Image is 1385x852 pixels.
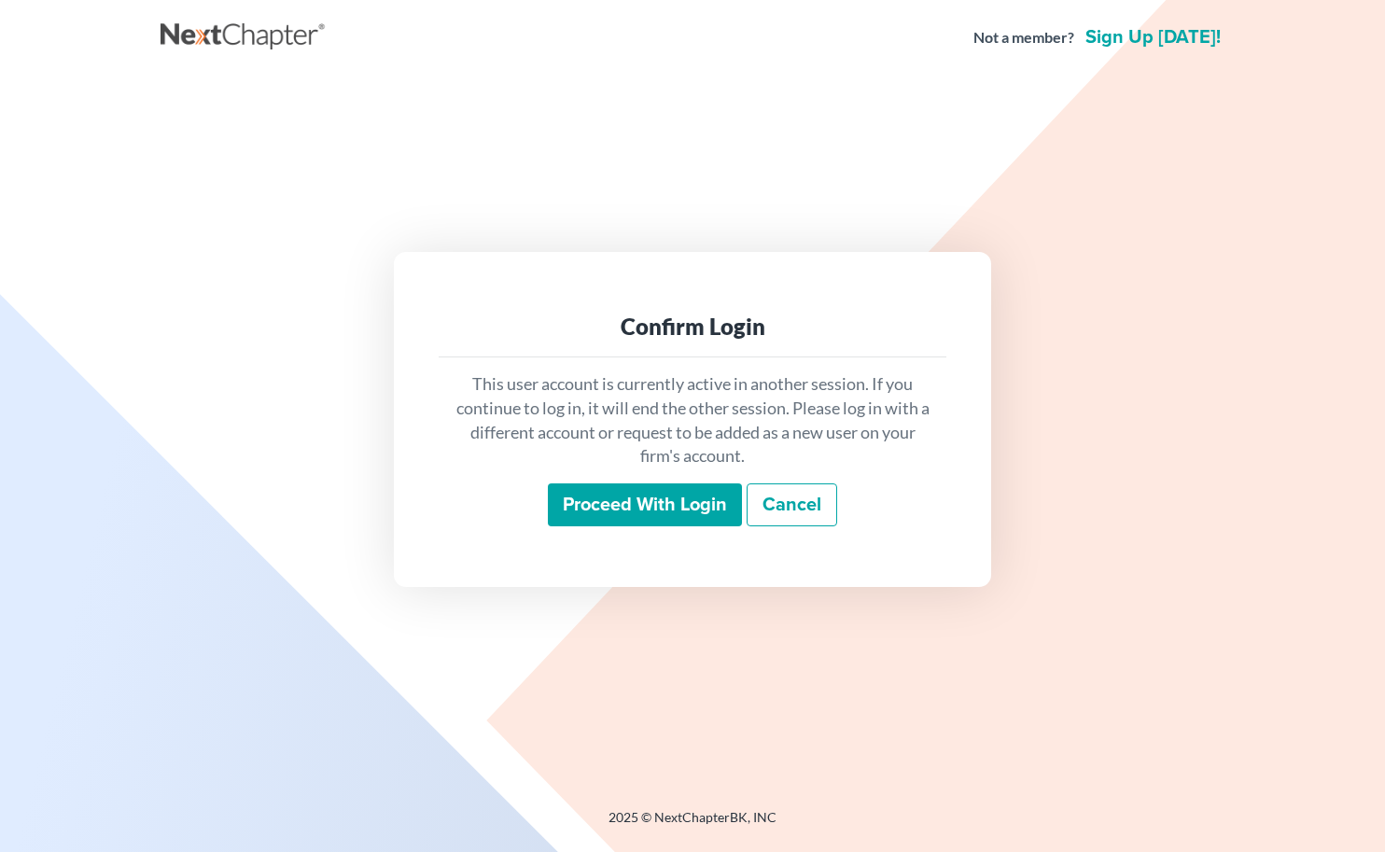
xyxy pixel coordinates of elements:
a: Cancel [747,483,837,526]
input: Proceed with login [548,483,742,526]
p: This user account is currently active in another session. If you continue to log in, it will end ... [454,372,931,468]
a: Sign up [DATE]! [1082,28,1224,47]
div: Confirm Login [454,312,931,342]
strong: Not a member? [973,27,1074,49]
div: 2025 © NextChapterBK, INC [161,808,1224,842]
